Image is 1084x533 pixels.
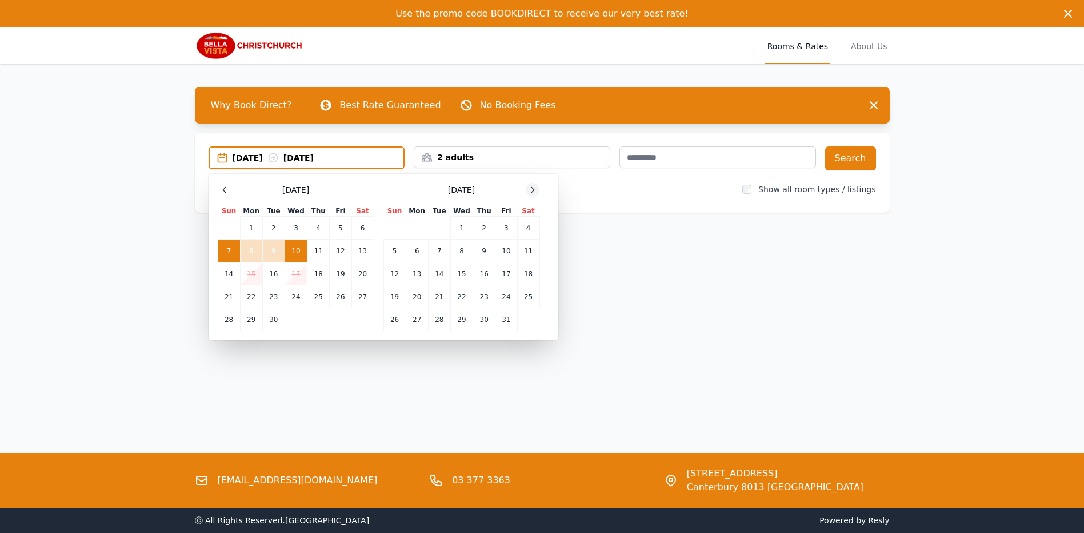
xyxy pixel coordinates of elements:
td: 15 [450,262,473,285]
span: Canterbury 8013 [GEOGRAPHIC_DATA] [687,480,863,494]
span: Why Book Direct? [202,94,301,117]
td: 20 [406,285,428,308]
td: 24 [285,285,307,308]
td: 5 [330,217,351,240]
td: 29 [450,308,473,331]
td: 1 [240,217,262,240]
td: 30 [262,308,285,331]
td: 17 [495,262,517,285]
td: 26 [330,285,351,308]
td: 14 [218,262,240,285]
td: 27 [406,308,428,331]
td: 29 [240,308,262,331]
td: 6 [351,217,374,240]
span: [DATE] [282,184,309,196]
td: 20 [351,262,374,285]
th: Sun [218,206,240,217]
td: 3 [495,217,517,240]
th: Sun [383,206,406,217]
td: 22 [450,285,473,308]
td: 6 [406,240,428,262]
button: Search [825,146,876,170]
td: 11 [517,240,539,262]
td: 8 [450,240,473,262]
div: [DATE] [DATE] [233,152,404,164]
td: 16 [262,262,285,285]
td: 23 [262,285,285,308]
td: 18 [307,262,330,285]
td: 17 [285,262,307,285]
img: Bella Vista Christchurch [195,32,305,59]
td: 15 [240,262,262,285]
td: 14 [428,262,450,285]
td: 27 [351,285,374,308]
td: 13 [406,262,428,285]
td: 10 [285,240,307,262]
th: Fri [330,206,351,217]
a: 03 377 3363 [452,474,510,487]
td: 22 [240,285,262,308]
td: 7 [428,240,450,262]
td: 2 [473,217,495,240]
td: 5 [383,240,406,262]
td: 25 [307,285,330,308]
td: 4 [307,217,330,240]
td: 21 [428,285,450,308]
a: About Us [849,27,889,64]
th: Tue [262,206,285,217]
a: Rooms & Rates [765,27,830,64]
td: 28 [218,308,240,331]
th: Wed [450,206,473,217]
td: 11 [307,240,330,262]
td: 10 [495,240,517,262]
td: 4 [517,217,539,240]
td: 30 [473,308,495,331]
td: 28 [428,308,450,331]
td: 25 [517,285,539,308]
th: Mon [240,206,262,217]
th: Sat [351,206,374,217]
td: 8 [240,240,262,262]
td: 24 [495,285,517,308]
td: 21 [218,285,240,308]
td: 12 [383,262,406,285]
p: No Booking Fees [480,98,556,112]
label: Show all room types / listings [758,185,875,194]
td: 9 [473,240,495,262]
td: 19 [330,262,351,285]
td: 9 [262,240,285,262]
span: Use the promo code BOOKDIRECT to receive our very best rate! [395,8,689,19]
th: Thu [473,206,495,217]
td: 31 [495,308,517,331]
td: 12 [330,240,351,262]
a: [EMAIL_ADDRESS][DOMAIN_NAME] [218,474,378,487]
th: Thu [307,206,330,217]
span: Powered by [547,515,890,526]
a: Resly [868,516,889,525]
th: Sat [517,206,539,217]
td: 26 [383,308,406,331]
td: 7 [218,240,240,262]
div: 2 adults [414,152,610,163]
td: 3 [285,217,307,240]
th: Fri [495,206,517,217]
p: Best Rate Guaranteed [339,98,441,112]
td: 13 [351,240,374,262]
span: [STREET_ADDRESS] [687,467,863,480]
td: 16 [473,262,495,285]
td: 18 [517,262,539,285]
th: Mon [406,206,428,217]
span: ⓒ All Rights Reserved. [GEOGRAPHIC_DATA] [195,516,370,525]
td: 19 [383,285,406,308]
th: Wed [285,206,307,217]
span: [DATE] [448,184,475,196]
th: Tue [428,206,450,217]
td: 23 [473,285,495,308]
td: 1 [450,217,473,240]
td: 2 [262,217,285,240]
